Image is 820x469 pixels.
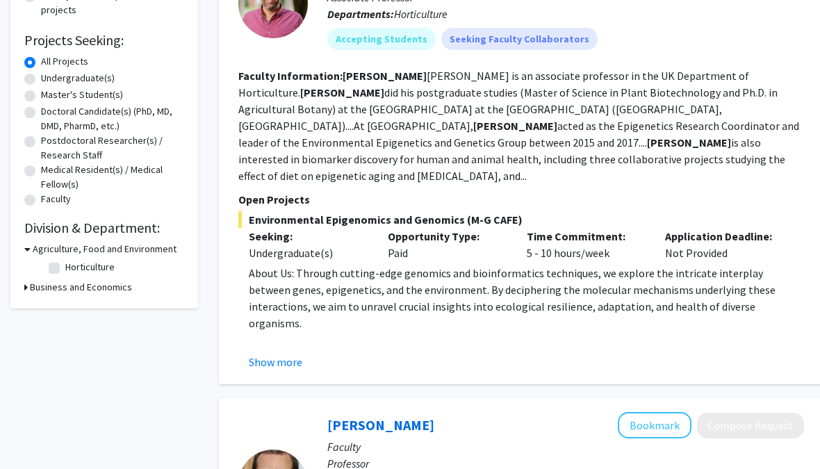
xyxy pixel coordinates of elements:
[41,192,71,206] label: Faculty
[41,163,184,192] label: Medical Resident(s) / Medical Fellow(s)
[343,69,427,83] b: [PERSON_NAME]
[647,135,731,149] b: [PERSON_NAME]
[327,416,434,434] a: [PERSON_NAME]
[327,7,394,21] b: Departments:
[249,265,804,331] p: About Us: Through cutting-edge genomics and bioinformatics techniques, we explore the intricate i...
[665,228,783,245] p: Application Deadline:
[249,228,367,245] p: Seeking:
[41,88,123,102] label: Master's Student(s)
[238,69,343,83] b: Faculty Information:
[238,191,804,208] p: Open Projects
[527,228,645,245] p: Time Commitment:
[33,242,177,256] h3: Agriculture, Food and Environment
[327,438,804,455] p: Faculty
[65,260,115,274] label: Horticulture
[473,119,557,133] b: [PERSON_NAME]
[249,245,367,261] div: Undergraduate(s)
[388,228,506,245] p: Opportunity Type:
[697,413,804,438] button: Compose Request to Carlos Lamarche
[238,69,799,183] fg-read-more: [PERSON_NAME] is an associate professor in the UK Department of Horticulture. did his postgraduat...
[516,228,655,261] div: 5 - 10 hours/week
[24,32,184,49] h2: Projects Seeking:
[655,228,794,261] div: Not Provided
[300,85,384,99] b: [PERSON_NAME]
[327,28,436,50] mat-chip: Accepting Students
[41,104,184,133] label: Doctoral Candidate(s) (PhD, MD, DMD, PharmD, etc.)
[377,228,516,261] div: Paid
[249,354,302,370] button: Show more
[41,54,88,69] label: All Projects
[10,406,59,459] iframe: Chat
[24,220,184,236] h2: Division & Department:
[41,71,115,85] label: Undergraduate(s)
[41,133,184,163] label: Postdoctoral Researcher(s) / Research Staff
[238,211,804,228] span: Environmental Epigenomics and Genomics (M-G CAFE)
[618,412,691,438] button: Add Carlos Lamarche to Bookmarks
[394,7,448,21] span: Horticulture
[30,280,132,295] h3: Business and Economics
[441,28,598,50] mat-chip: Seeking Faculty Collaborators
